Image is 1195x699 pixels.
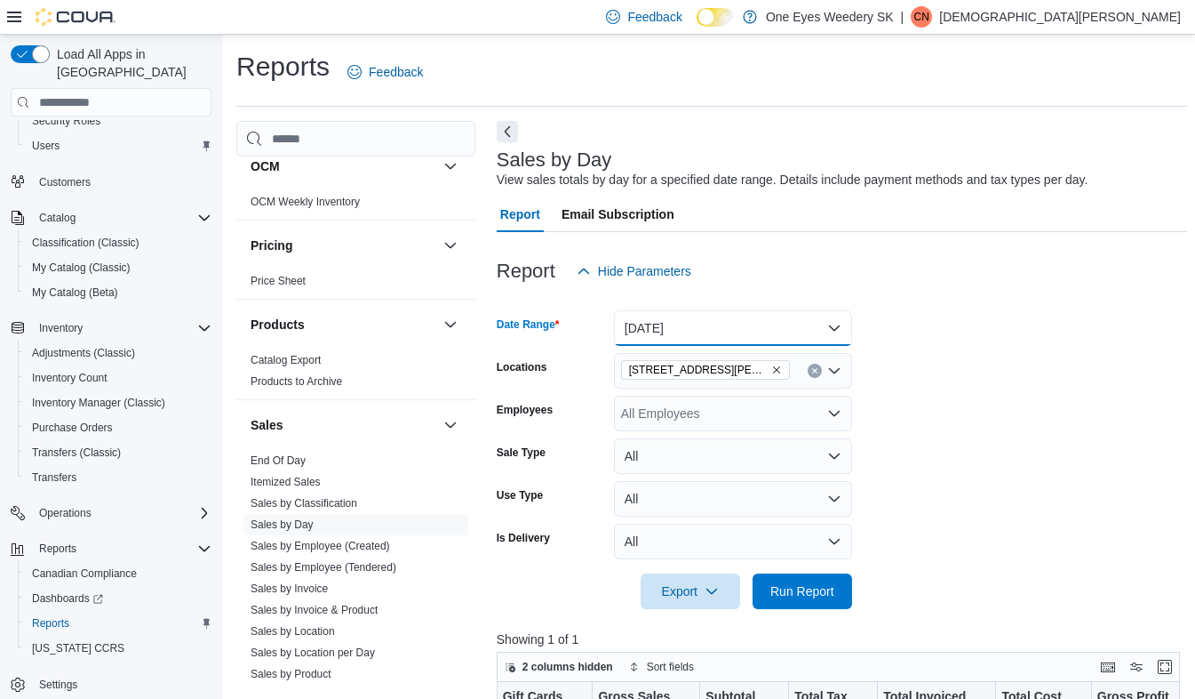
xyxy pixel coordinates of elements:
[614,524,852,559] button: All
[32,591,103,606] span: Dashboards
[251,316,305,333] h3: Products
[808,364,822,378] button: Clear input
[251,625,335,638] a: Sales by Location
[32,566,137,581] span: Canadian Compliance
[18,108,219,133] button: Security Roles
[18,230,219,255] button: Classification (Classic)
[911,6,932,28] div: Christian Nedjelski
[25,367,211,389] span: Inventory Count
[25,282,125,303] a: My Catalog (Beta)
[914,6,929,28] span: CN
[18,440,219,465] button: Transfers (Classic)
[236,49,330,84] h1: Reports
[18,390,219,415] button: Inventory Manager (Classic)
[627,8,681,26] span: Feedback
[25,342,211,364] span: Adjustments (Classic)
[251,539,390,553] span: Sales by Employee (Created)
[641,574,740,609] button: Export
[50,45,211,81] span: Load All Apps in [GEOGRAPHIC_DATA]
[251,275,306,287] a: Price Sheet
[4,169,219,195] button: Customers
[614,481,852,517] button: All
[25,257,138,278] a: My Catalog (Classic)
[827,406,841,421] button: Open list of options
[497,531,550,545] label: Is Delivery
[500,197,540,232] span: Report
[32,673,211,695] span: Settings
[1097,656,1119,678] button: Keyboard shortcuts
[647,660,694,674] span: Sort fields
[25,135,67,157] a: Users
[251,582,328,596] span: Sales by Invoice
[251,157,436,175] button: OCM
[236,191,475,220] div: OCM
[497,317,560,332] label: Date Range
[25,110,211,132] span: Security Roles
[25,282,211,303] span: My Catalog (Beta)
[25,257,211,278] span: My Catalog (Classic)
[251,237,436,254] button: Pricing
[25,232,147,253] a: Classification (Classic)
[251,195,360,209] span: OCM Weekly Inventory
[32,114,100,128] span: Security Roles
[771,365,782,375] button: Remove 300 King Edward St from selection in this group
[32,285,118,300] span: My Catalog (Beta)
[25,563,211,584] span: Canadian Compliance
[251,667,331,681] span: Sales by Product
[251,646,375,660] span: Sales by Location per Day
[39,542,76,556] span: Reports
[753,574,852,609] button: Run Report
[18,415,219,440] button: Purchase Orders
[25,467,211,488] span: Transfers
[39,321,83,335] span: Inventory
[697,27,697,28] span: Dark Mode
[251,375,342,388] a: Products to Archive
[827,364,841,378] button: Open list of options
[25,613,211,634] span: Reports
[251,196,360,208] a: OCM Weekly Inventory
[32,538,84,559] button: Reports
[25,417,211,438] span: Purchase Orders
[32,502,211,524] span: Operations
[25,588,110,609] a: Dashboards
[251,274,306,288] span: Price Sheet
[32,261,131,275] span: My Catalog (Classic)
[251,416,283,434] h3: Sales
[18,133,219,158] button: Users
[4,536,219,561] button: Reports
[440,156,461,177] button: OCM
[251,518,314,532] span: Sales by Day
[497,171,1088,189] div: View sales totals by day for a specified date range. Details include payment methods and tax type...
[32,236,139,250] span: Classification (Classic)
[32,346,135,360] span: Adjustments (Classic)
[621,360,790,380] span: 300 King Edward St
[697,8,734,27] input: Dark Mode
[497,403,553,417] label: Employees
[251,624,335,639] span: Sales by Location
[36,8,116,26] img: Cova
[629,361,768,379] span: [STREET_ADDRESS][PERSON_NAME]
[4,501,219,526] button: Operations
[251,316,436,333] button: Products
[25,563,144,584] a: Canadian Compliance
[497,121,518,142] button: Next
[25,613,76,634] a: Reports
[562,197,674,232] span: Email Subscription
[18,255,219,280] button: My Catalog (Classic)
[251,353,321,367] span: Catalog Export
[32,371,108,385] span: Inventory Count
[440,314,461,335] button: Products
[497,488,543,502] label: Use Type
[251,647,375,659] a: Sales by Location per Day
[251,518,314,531] a: Sales by Day
[18,280,219,305] button: My Catalog (Beta)
[251,540,390,552] a: Sales by Employee (Created)
[25,588,211,609] span: Dashboards
[4,671,219,697] button: Settings
[340,54,430,90] a: Feedback
[251,475,321,489] span: Itemized Sales
[25,367,115,389] a: Inventory Count
[25,392,211,414] span: Inventory Manager (Classic)
[39,678,77,692] span: Settings
[18,586,219,611] a: Dashboards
